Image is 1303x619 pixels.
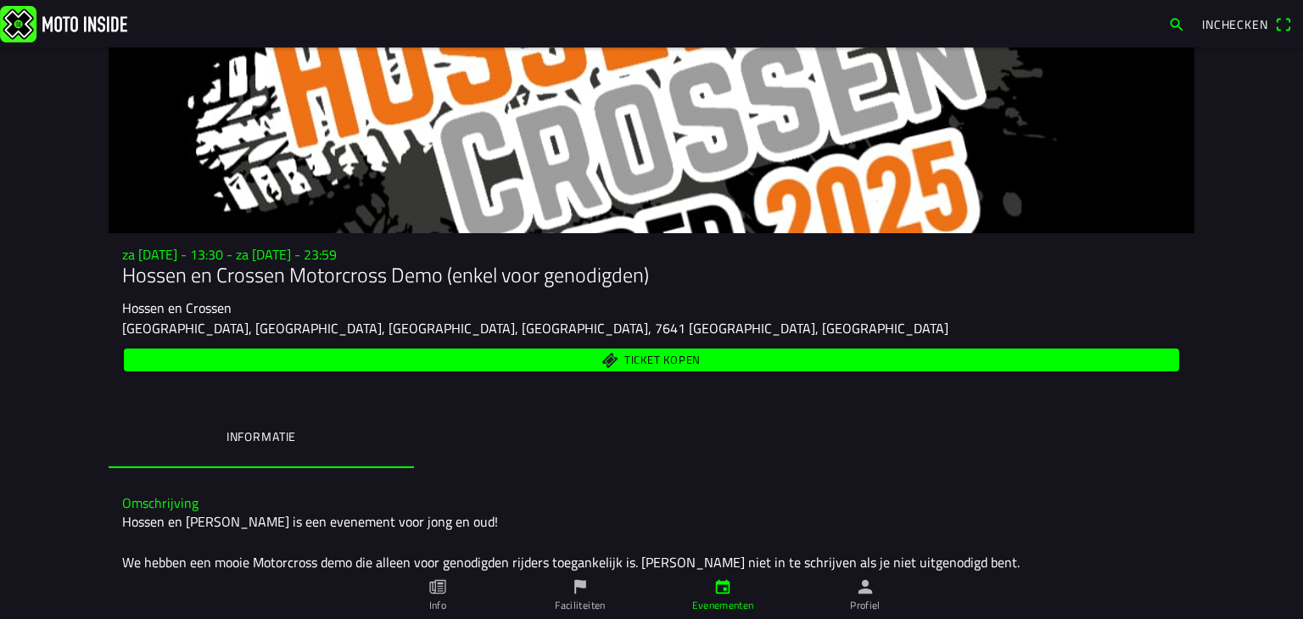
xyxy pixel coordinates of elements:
[429,598,446,613] ion-label: Info
[555,598,605,613] ion-label: Faciliteiten
[1202,15,1268,33] span: Inchecken
[713,577,732,596] ion-icon: calendar
[856,577,875,596] ion-icon: person
[1160,9,1194,38] a: search
[122,247,1181,263] h3: za [DATE] - 13:30 - za [DATE] - 23:59
[850,598,881,613] ion-label: Profiel
[226,427,296,446] ion-label: Informatie
[428,577,447,596] ion-icon: paper
[122,263,1181,287] h1: Hossen en Crossen Motorcross Demo (enkel voor genodigden)
[571,577,590,596] ion-icon: flag
[122,318,948,338] ion-text: [GEOGRAPHIC_DATA], [GEOGRAPHIC_DATA], [GEOGRAPHIC_DATA], [GEOGRAPHIC_DATA], 7641 [GEOGRAPHIC_DATA...
[122,298,232,318] ion-text: Hossen en Crossen
[122,495,1181,511] h3: Omschrijving
[692,598,754,613] ion-label: Evenementen
[1194,9,1300,38] a: Incheckenqr scanner
[624,354,701,365] span: Ticket kopen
